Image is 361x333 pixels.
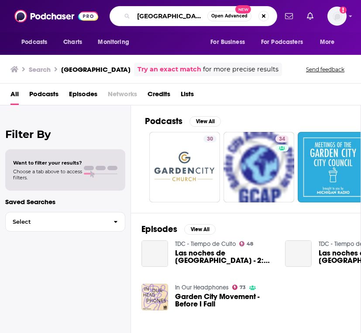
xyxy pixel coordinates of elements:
[14,8,98,24] img: Podchaser - Follow, Share and Rate Podcasts
[6,219,107,225] span: Select
[108,87,137,105] span: Networks
[203,135,217,142] a: 30
[181,87,194,105] a: Lists
[282,9,296,24] a: Show notifications dropdown
[63,36,82,48] span: Charts
[141,224,177,235] h2: Episodes
[58,34,87,50] a: Charts
[240,286,246,289] span: 73
[203,64,278,74] span: for more precise results
[5,198,125,206] p: Saved Searches
[15,34,58,50] button: open menu
[10,87,19,105] a: All
[340,7,347,13] svg: Add a profile image
[247,242,253,246] span: 48
[184,224,216,235] button: View All
[211,14,248,18] span: Open Advanced
[5,128,125,141] h2: Filter By
[279,135,285,144] span: 34
[303,66,347,73] button: Send feedback
[327,7,347,26] span: Logged in as sschroeder
[239,241,254,246] a: 48
[210,36,245,48] span: For Business
[327,7,347,26] button: Show profile menu
[138,64,201,74] a: Try an exact match
[134,9,207,23] input: Search podcasts, credits, & more...
[327,7,347,26] img: User Profile
[223,132,294,202] a: 34
[145,116,182,127] h2: Podcasts
[261,36,303,48] span: For Podcasters
[145,116,221,127] a: PodcastsView All
[207,11,251,21] button: Open AdvancedNew
[29,65,51,74] h3: Search
[175,284,229,291] a: In Our Headphones
[232,285,246,290] a: 73
[98,36,129,48] span: Monitoring
[175,249,275,264] a: Las noches de Garden City - 2: Cap. 2: La eterna noche de Garden City / Cap. 3: El blues de Garde...
[207,135,213,144] span: 30
[13,168,82,181] span: Choose a tab above to access filters.
[285,240,312,267] a: Las noches de Garden City - 2: Cap. 2: La eterna noche de Garden City / Cap. 3: El blues de Garde...
[148,87,170,105] a: Credits
[141,224,216,235] a: EpisodesView All
[275,135,289,142] a: 34
[5,212,125,232] button: Select
[141,240,168,267] a: Las noches de Garden City - 2: Cap. 2: La eterna noche de Garden City / Cap. 3: El blues de Garde...
[69,87,97,105] a: Episodes
[320,36,335,48] span: More
[21,36,47,48] span: Podcasts
[29,87,58,105] a: Podcasts
[204,34,256,50] button: open menu
[141,284,168,310] img: Garden City Movement - Before I Fall
[235,5,251,13] span: New
[189,116,221,127] button: View All
[13,160,82,166] span: Want to filter your results?
[255,34,316,50] button: open menu
[175,240,236,248] a: TDC - Tiempo de Culto
[314,34,346,50] button: open menu
[92,34,140,50] button: open menu
[303,9,317,24] a: Show notifications dropdown
[110,6,277,26] div: Search podcasts, credits, & more...
[149,132,220,202] a: 30
[175,249,275,264] span: Las noches de [GEOGRAPHIC_DATA] - 2: Cap. 2: La eterna noche de [GEOGRAPHIC_DATA] / Cap. 3: El bl...
[175,293,275,308] a: Garden City Movement - Before I Fall
[61,65,131,74] h3: [GEOGRAPHIC_DATA]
